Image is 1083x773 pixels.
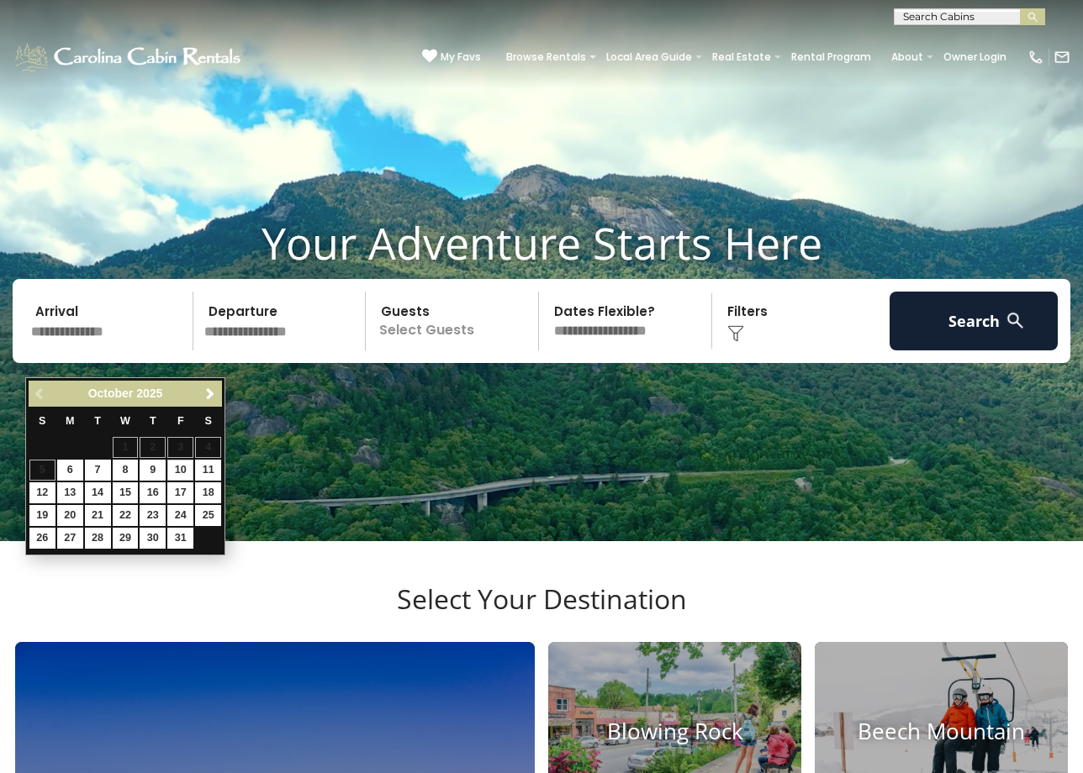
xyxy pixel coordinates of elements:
p: Select Guests [371,292,538,350]
a: Real Estate [704,45,779,69]
h4: Beech Mountain [815,718,1068,744]
img: mail-regular-white.png [1054,49,1070,66]
a: 13 [57,482,83,503]
a: 6 [57,460,83,481]
a: 27 [57,528,83,549]
a: 17 [167,482,193,503]
a: 29 [113,528,139,549]
span: Sunday [39,415,45,427]
a: 18 [195,482,221,503]
a: 30 [140,528,166,549]
img: search-regular-white.png [1005,310,1026,331]
img: phone-regular-white.png [1028,49,1044,66]
a: 7 [85,460,111,481]
img: filter--v1.png [727,325,744,342]
span: 2025 [136,386,162,400]
a: 26 [29,528,55,549]
a: 24 [167,505,193,526]
span: Tuesday [94,415,101,427]
a: Browse Rentals [498,45,594,69]
a: Rental Program [783,45,880,69]
a: 28 [85,528,111,549]
span: Next [203,387,217,401]
a: 16 [140,482,166,503]
span: Monday [66,415,75,427]
a: 10 [167,460,193,481]
a: 19 [29,505,55,526]
span: My Favs [441,50,481,65]
a: 9 [140,460,166,481]
a: 31 [167,528,193,549]
span: Thursday [150,415,156,427]
a: About [883,45,932,69]
a: 14 [85,482,111,503]
a: 12 [29,482,55,503]
button: Search [890,292,1058,350]
a: 23 [140,505,166,526]
a: 21 [85,505,111,526]
span: Saturday [205,415,212,427]
a: Local Area Guide [598,45,700,69]
span: Friday [177,415,184,427]
h1: Your Adventure Starts Here [13,217,1070,269]
a: Next [199,383,220,404]
h4: Blowing Rock [548,718,801,744]
a: Owner Login [935,45,1015,69]
a: 8 [113,460,139,481]
a: 22 [113,505,139,526]
span: Wednesday [120,415,130,427]
a: 25 [195,505,221,526]
span: October [88,386,134,400]
a: My Favs [422,49,481,66]
a: 20 [57,505,83,526]
a: 11 [195,460,221,481]
img: White-1-1-2.png [13,40,246,74]
h3: Select Your Destination [13,583,1070,642]
a: 15 [113,482,139,503]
